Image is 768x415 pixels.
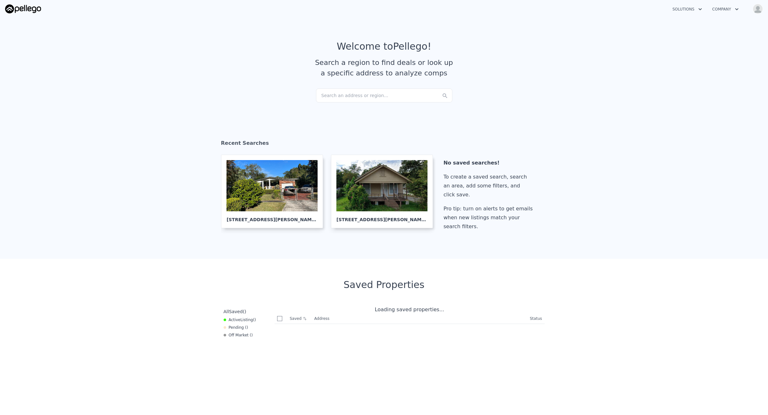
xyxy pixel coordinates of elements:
[229,309,243,314] span: Saved
[331,155,438,228] a: [STREET_ADDRESS][PERSON_NAME], [GEOGRAPHIC_DATA]
[229,317,256,322] span: Active ( )
[443,204,535,231] div: Pro tip: turn on alerts to get emails when new listings match your search filters.
[275,306,545,313] div: Loading saved properties...
[221,279,547,291] div: Saved Properties
[336,211,427,223] div: [STREET_ADDRESS][PERSON_NAME] , [GEOGRAPHIC_DATA]
[313,57,456,78] div: Search a region to find deals or look up a specific address to analyze comps
[312,313,528,324] th: Address
[527,313,544,324] th: Status
[316,88,452,102] div: Search an address or region...
[753,4,763,14] img: avatar
[287,313,312,324] th: Saved
[443,172,535,199] div: To create a saved search, search an area, add some filters, and click save.
[221,134,547,155] div: Recent Searches
[226,211,318,223] div: [STREET_ADDRESS][PERSON_NAME] , [GEOGRAPHIC_DATA]
[221,155,328,228] a: [STREET_ADDRESS][PERSON_NAME], [GEOGRAPHIC_DATA]
[337,41,431,52] div: Welcome to Pellego !
[224,333,253,338] div: Off Market ( )
[240,318,253,322] span: Listing
[224,325,248,330] div: Pending ( )
[707,4,744,15] button: Company
[5,4,41,13] img: Pellego
[443,158,535,167] div: No saved searches!
[667,4,707,15] button: Solutions
[224,308,247,315] div: All ( )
